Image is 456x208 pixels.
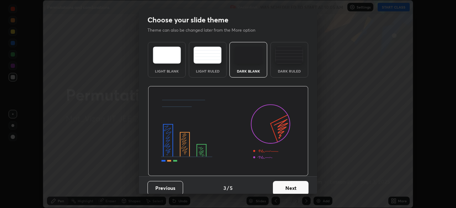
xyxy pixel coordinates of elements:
div: Dark Ruled [275,69,304,73]
img: darkThemeBanner.d06ce4a2.svg [148,86,309,176]
h2: Choose your slide theme [147,15,228,25]
div: Light Blank [152,69,181,73]
div: Dark Blank [234,69,263,73]
img: darkRuledTheme.de295e13.svg [275,47,303,64]
p: Theme can also be changed later from the More option [147,27,263,33]
button: Previous [147,181,183,195]
img: darkTheme.f0cc69e5.svg [234,47,263,64]
h4: 5 [230,184,233,192]
img: lightRuledTheme.5fabf969.svg [193,47,222,64]
h4: / [227,184,229,192]
div: Light Ruled [193,69,222,73]
h4: 3 [223,184,226,192]
button: Next [273,181,309,195]
img: lightTheme.e5ed3b09.svg [153,47,181,64]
